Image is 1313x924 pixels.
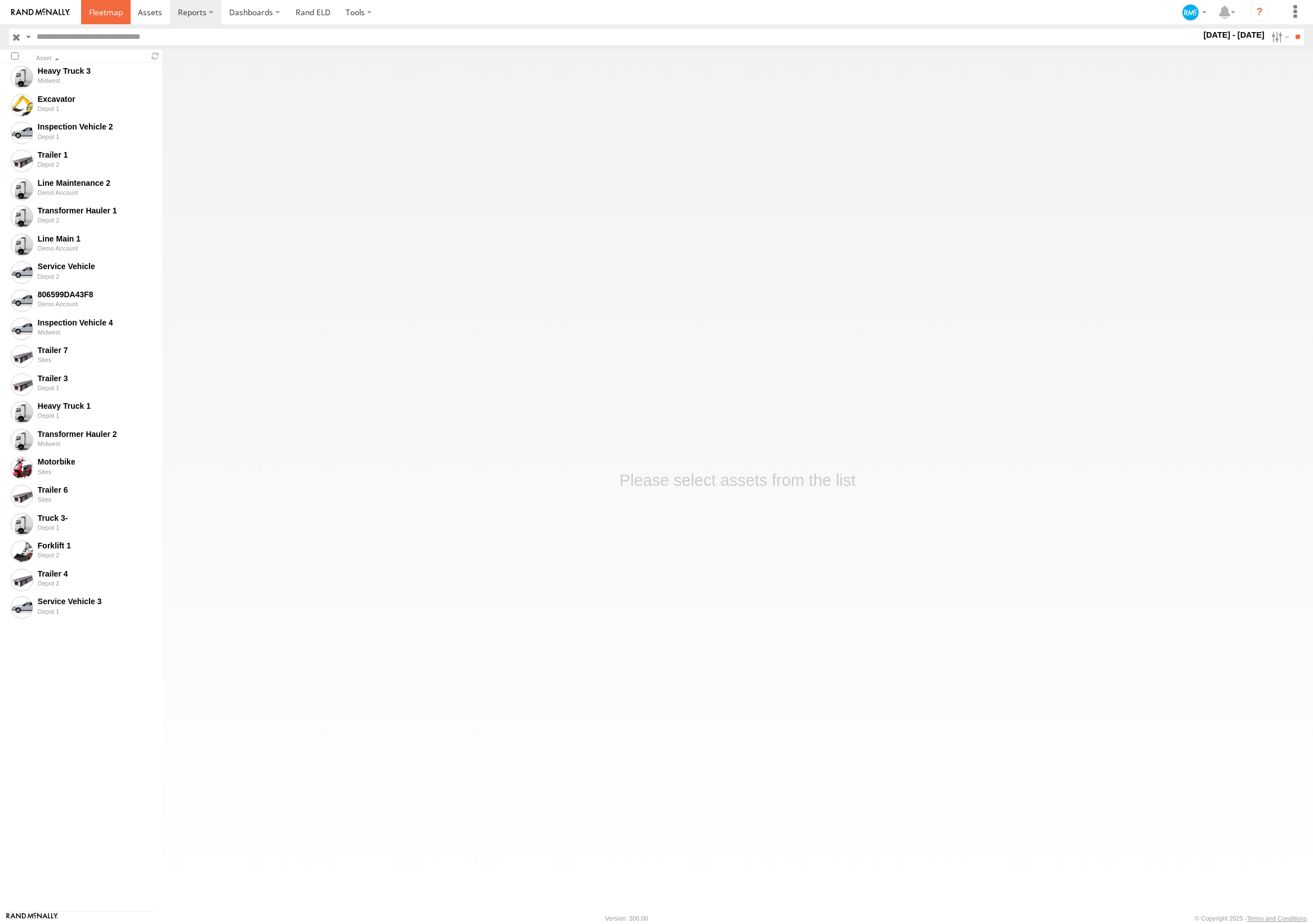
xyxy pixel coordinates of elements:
[38,541,151,551] div: Forklift 1 -
[38,206,151,216] div: Transformer Hauler 1 -
[149,51,162,61] span: Refresh
[38,161,151,168] div: Depot 2
[24,29,33,45] label: Search Query
[38,345,151,355] div: Trailer 7 -
[38,580,151,587] div: Depot 2
[38,412,151,419] div: Depot 1
[38,77,151,84] div: Midwest
[38,217,151,224] div: Depot 2
[38,457,151,467] div: Motorbike -
[6,913,58,924] a: Visit our Website
[38,485,151,495] div: Trailer 6 -
[38,301,151,307] div: Demo Account
[1247,915,1307,922] a: Terms and Conditions
[38,373,151,383] div: Trailer 3 -
[1267,29,1291,45] label: Search Filter Options
[1178,4,1211,21] div: Demo Account
[38,289,151,300] div: 806599DA43F8 -
[38,513,151,523] div: Truck 3- -
[38,150,151,160] div: Trailer 1 -
[38,273,151,280] div: Depot 2
[38,261,151,271] div: Service Vehicle -
[38,468,151,475] div: Sites
[38,401,151,411] div: Heavy Truck 1 -
[38,569,151,579] div: Trailer 4 -
[38,608,151,615] div: Depot 1
[1201,29,1267,41] label: [DATE] - [DATE]
[38,596,151,606] div: Service Vehicle 3 -
[1195,915,1307,922] div: © Copyright 2025 -
[38,94,151,104] div: Excavator -
[605,915,648,922] div: Version: 306.00
[38,122,151,132] div: Inspection Vehicle 2 -
[38,496,151,503] div: Sites
[38,66,151,76] div: Heavy Truck 3 -
[38,245,151,252] div: Demo Account
[38,189,151,196] div: Demo Account
[38,178,151,188] div: Line Maintenance 2 -
[38,552,151,559] div: Depot 2
[1251,3,1269,21] i: ?
[11,8,70,16] img: rand-logo.svg
[38,440,151,447] div: Midwest
[38,318,151,328] div: Inspection Vehicle 4 -
[38,356,151,363] div: Sites
[38,234,151,244] div: Line Main 1 -
[38,105,151,112] div: Depot 1
[38,329,151,336] div: Midwest
[38,133,151,140] div: Depot 1
[38,429,151,439] div: Transformer Hauler 2 -
[36,56,144,61] div: Click to Sort
[38,385,151,391] div: Depot 1
[38,524,151,531] div: Depot 1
